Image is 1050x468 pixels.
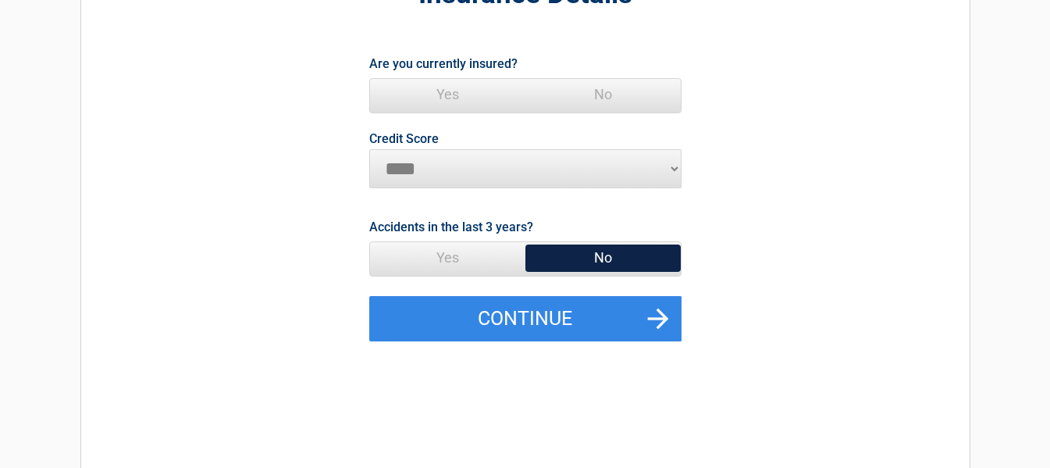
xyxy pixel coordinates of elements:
span: Yes [370,79,525,110]
label: Credit Score [369,133,439,145]
span: Yes [370,242,525,273]
label: Accidents in the last 3 years? [369,216,533,238]
button: Continue [369,296,682,341]
span: No [525,79,681,110]
label: Are you currently insured? [369,53,518,74]
span: No [525,242,681,273]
